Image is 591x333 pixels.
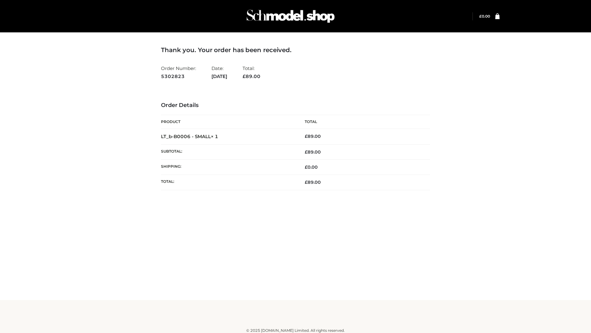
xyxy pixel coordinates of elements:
strong: × 1 [211,134,218,139]
li: Total: [243,63,260,82]
li: Date: [211,63,227,82]
span: £ [305,164,308,170]
th: Total: [161,175,295,190]
span: £ [479,14,482,18]
th: Product [161,115,295,129]
span: £ [305,179,308,185]
span: 89.00 [305,179,321,185]
bdi: 89.00 [305,134,321,139]
bdi: 0.00 [305,164,318,170]
li: Order Number: [161,63,196,82]
span: £ [305,149,308,155]
th: Total [295,115,430,129]
a: £0.00 [479,14,490,18]
bdi: 0.00 [479,14,490,18]
h3: Thank you. Your order has been received. [161,46,430,54]
strong: LT_b-B0006 - SMALL [161,134,218,139]
span: £ [305,134,308,139]
th: Subtotal: [161,144,295,159]
strong: [DATE] [211,72,227,80]
strong: 5302823 [161,72,196,80]
th: Shipping: [161,160,295,175]
span: 89.00 [243,73,260,79]
h3: Order Details [161,102,430,109]
span: £ [243,73,246,79]
span: 89.00 [305,149,321,155]
img: Schmodel Admin 964 [244,4,337,28]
